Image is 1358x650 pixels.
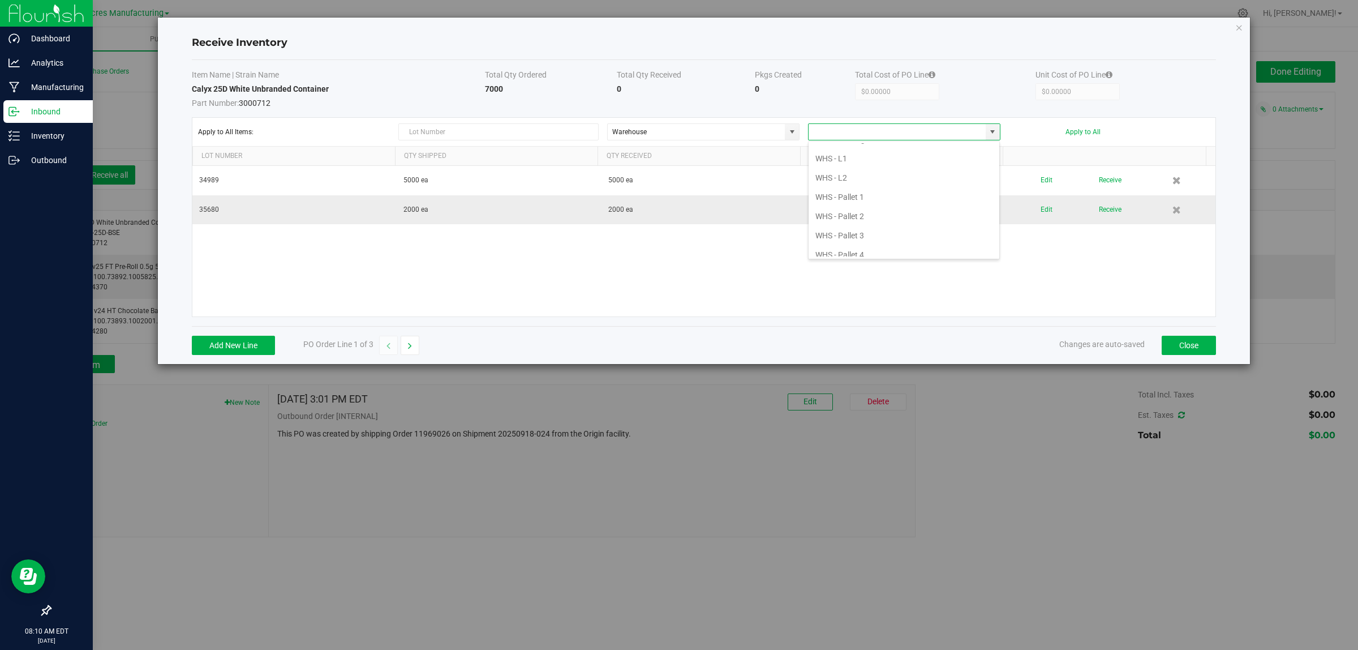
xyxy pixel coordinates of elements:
[809,226,999,245] li: WHS - Pallet 3
[8,33,20,44] inline-svg: Dashboard
[192,69,485,83] th: Item Name | Strain Name
[617,84,621,93] strong: 0
[809,124,986,140] input: Location
[20,153,88,167] p: Outbound
[8,130,20,142] inline-svg: Inventory
[809,149,999,168] li: WHS - L1
[5,626,88,636] p: 08:10 AM EDT
[1235,20,1243,34] button: Close modal
[192,36,1216,50] h4: Receive Inventory
[397,195,601,224] td: 2000 ea
[809,187,999,207] li: WHS - Pallet 1
[395,147,598,166] th: Qty Shipped
[397,166,601,195] td: 5000 ea
[192,195,397,224] td: 35680
[608,124,785,140] input: Area
[806,166,1011,195] td: $0.00000
[20,80,88,94] p: Manufacturing
[5,636,88,645] p: [DATE]
[192,147,395,166] th: Lot Number
[1041,170,1052,190] button: Edit
[601,195,806,224] td: 2000 ea
[755,69,856,83] th: Pkgs Created
[617,69,755,83] th: Total Qty Received
[192,99,239,108] span: Part Number:
[855,69,1035,83] th: Total Cost of PO Line
[929,71,935,79] i: Specifying a total cost will update all item costs.
[809,207,999,226] li: WHS - Pallet 2
[8,106,20,117] inline-svg: Inbound
[1035,69,1216,83] th: Unit Cost of PO Line
[598,147,800,166] th: Qty Received
[1059,340,1145,349] span: Changes are auto-saved
[485,69,617,83] th: Total Qty Ordered
[800,147,1003,166] th: Unit Cost
[11,559,45,593] iframe: Resource center
[1041,200,1052,220] button: Edit
[809,168,999,187] li: WHS - L2
[8,57,20,69] inline-svg: Analytics
[8,82,20,93] inline-svg: Manufacturing
[1099,200,1121,220] button: Receive
[198,128,390,136] span: Apply to All Items:
[20,129,88,143] p: Inventory
[1065,128,1101,136] button: Apply to All
[1162,336,1216,355] button: Close
[20,105,88,118] p: Inbound
[20,56,88,70] p: Analytics
[192,166,397,195] td: 34989
[1099,170,1121,190] button: Receive
[755,84,759,93] strong: 0
[192,95,485,109] span: 3000712
[192,336,275,355] button: Add New Line
[192,84,329,93] strong: Calyx 25D White Unbranded Container
[1106,71,1112,79] i: Specifying a total cost will update all item costs.
[8,155,20,166] inline-svg: Outbound
[601,166,806,195] td: 5000 ea
[806,195,1011,224] td: $0.00000
[809,245,999,264] li: WHS - Pallet 4
[485,84,503,93] strong: 7000
[398,123,599,140] input: Lot Number
[20,32,88,45] p: Dashboard
[303,340,373,349] span: PO Order Line 1 of 3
